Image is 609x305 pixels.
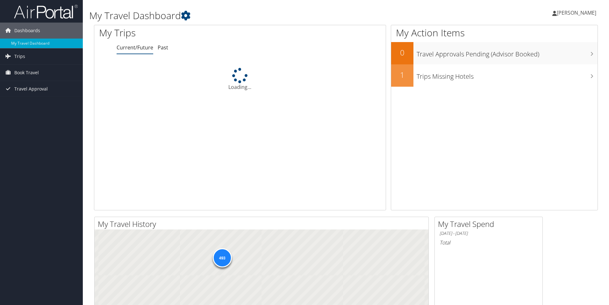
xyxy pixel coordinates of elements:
a: 0Travel Approvals Pending (Advisor Booked) [391,42,598,64]
h1: My Action Items [391,26,598,40]
h6: [DATE] - [DATE] [440,230,538,236]
span: Dashboards [14,23,40,39]
div: Loading... [94,68,386,91]
span: Travel Approval [14,81,48,97]
h1: My Travel Dashboard [89,9,432,22]
h2: My Travel History [98,219,428,229]
h2: 0 [391,47,413,58]
h2: My Travel Spend [438,219,542,229]
img: airportal-logo.png [14,4,78,19]
a: Current/Future [117,44,153,51]
h6: Total [440,239,538,246]
h3: Travel Approvals Pending (Advisor Booked) [417,47,598,59]
h2: 1 [391,69,413,80]
a: 1Trips Missing Hotels [391,64,598,87]
a: [PERSON_NAME] [552,3,603,22]
span: [PERSON_NAME] [557,9,596,16]
span: Trips [14,48,25,64]
span: Book Travel [14,65,39,81]
h3: Trips Missing Hotels [417,69,598,81]
h1: My Trips [99,26,260,40]
div: 493 [213,248,232,267]
a: Past [158,44,168,51]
